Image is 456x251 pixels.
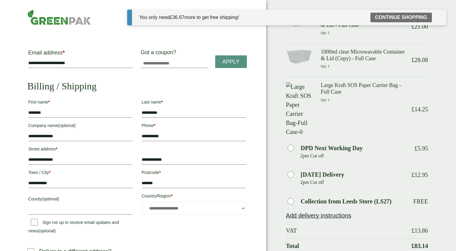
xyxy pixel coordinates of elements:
abbr: required [171,194,172,198]
p: Free [413,198,428,205]
input: Sign me up to receive email updates and news(optional) [31,219,38,226]
img: Large Kraft SOS Paper Carrier Bag-Full Case-0 [286,82,314,136]
label: Phone [142,121,246,132]
span: (optional) [58,123,76,128]
label: Sign me up to receive email updates and news [28,220,119,235]
bdi: 5.95 [414,145,428,152]
bdi: 12.95 [411,172,428,178]
abbr: required [63,50,65,56]
span: £ [411,57,414,63]
small: Qty: 1 [321,31,329,35]
span: £ [411,243,414,249]
label: Street address [28,145,133,155]
abbr: required [159,170,161,175]
bdi: 83.14 [411,243,428,249]
p: 2pm Cut off [300,178,407,187]
abbr: required [161,100,163,104]
abbr: required [48,100,50,104]
label: Got a coupon? [141,49,179,58]
span: 36.67 [170,15,184,20]
label: Postcode [142,168,246,178]
label: Country/Region [142,192,246,202]
span: £ [411,106,414,113]
h2: Billing / Shipping [27,80,247,92]
label: DPD Next Working Day [301,145,363,151]
label: First name [28,98,133,108]
span: (optional) [38,228,55,233]
span: £ [411,172,414,178]
label: Collection from Leeds Store (LS27) [301,198,392,204]
abbr: required [154,123,155,128]
small: Qty: 1 [321,64,329,68]
label: County [28,195,133,205]
span: Apply [222,59,240,65]
label: Company name [28,121,133,132]
span: £ [411,227,414,234]
a: Add delivery instructions [286,212,351,219]
span: £ [170,15,172,20]
bdi: 14.25 [411,106,428,113]
label: Town / City [28,168,133,178]
bdi: 28.08 [411,57,428,63]
h3: Large Kraft SOS Paper Carrier Bag - Full Case [321,82,407,95]
span: £ [414,145,417,152]
bdi: 13.86 [411,227,428,234]
label: Email address [28,50,133,58]
p: 2pm Cut off [300,151,407,160]
label: Last name [142,98,246,108]
div: You only need more to get free shipping! [139,14,239,21]
abbr: required [56,147,57,151]
th: VAT [286,223,407,238]
h3: 1000ml clear Microwavable Container & Lid (Copy) - Full Case [321,49,407,62]
span: (optional) [42,197,59,201]
a: Continue shopping [370,13,432,22]
img: GreenPak Supplies [27,10,91,25]
small: Qty: 1 [321,98,329,102]
abbr: required [49,170,50,175]
a: Apply [215,55,247,68]
label: [DATE] Delivery [301,172,344,178]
